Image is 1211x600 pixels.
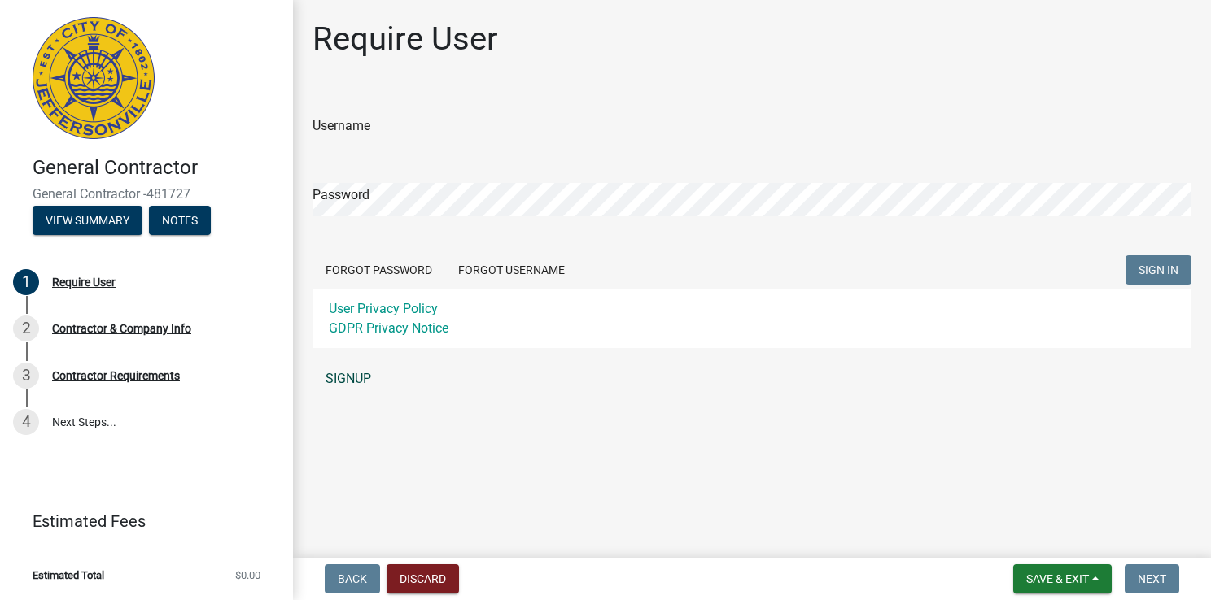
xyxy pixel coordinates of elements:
div: 2 [13,315,39,341]
div: Contractor Requirements [52,370,180,381]
button: Back [325,564,380,593]
span: SIGN IN [1139,263,1178,276]
div: 4 [13,409,39,435]
button: View Summary [33,206,142,235]
img: City of Jeffersonville, Indiana [33,17,155,139]
a: Estimated Fees [13,505,267,537]
a: GDPR Privacy Notice [329,320,448,336]
a: SIGNUP [313,363,1191,395]
button: Forgot Password [313,255,445,285]
a: User Privacy Policy [329,301,438,316]
button: Discard [387,564,459,593]
button: Notes [149,206,211,235]
wm-modal-confirm: Summary [33,215,142,228]
span: Save & Exit [1026,572,1089,585]
span: Back [338,572,367,585]
wm-modal-confirm: Notes [149,215,211,228]
button: Save & Exit [1013,564,1112,593]
div: Contractor & Company Info [52,323,191,334]
button: Next [1125,564,1179,593]
h4: General Contractor [33,156,280,180]
span: Estimated Total [33,570,104,580]
div: 1 [13,269,39,295]
h1: Require User [313,20,498,59]
button: Forgot Username [445,255,578,285]
button: SIGN IN [1126,255,1191,285]
div: 3 [13,363,39,389]
div: Require User [52,276,116,288]
span: Next [1138,572,1166,585]
span: General Contractor -481727 [33,186,260,202]
span: $0.00 [235,570,260,580]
